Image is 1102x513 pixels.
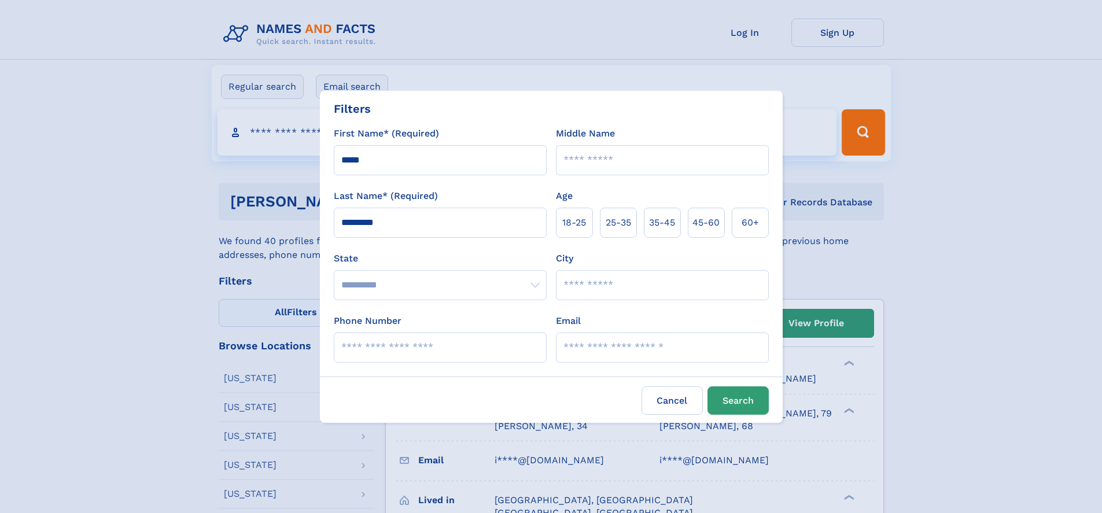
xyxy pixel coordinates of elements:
[334,189,438,203] label: Last Name* (Required)
[334,127,439,141] label: First Name* (Required)
[334,100,371,117] div: Filters
[642,386,703,415] label: Cancel
[742,216,759,230] span: 60+
[334,252,547,265] label: State
[562,216,586,230] span: 18‑25
[556,252,573,265] label: City
[556,127,615,141] label: Middle Name
[707,386,769,415] button: Search
[556,314,581,328] label: Email
[606,216,631,230] span: 25‑35
[334,314,401,328] label: Phone Number
[556,189,573,203] label: Age
[692,216,720,230] span: 45‑60
[649,216,675,230] span: 35‑45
